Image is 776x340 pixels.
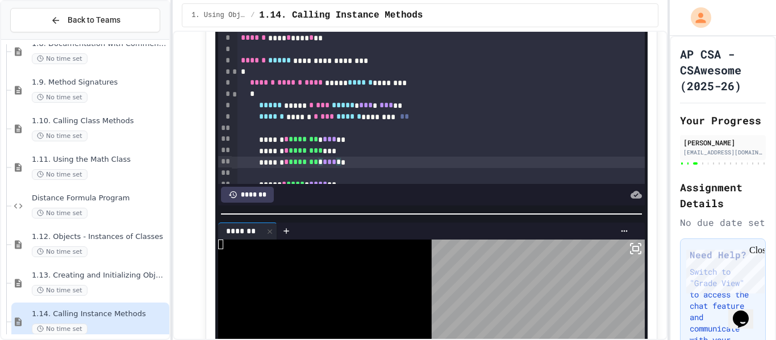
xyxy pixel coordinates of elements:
span: 1.8. Documentation with Comments and Preconditions [32,39,167,49]
iframe: chat widget [728,295,765,329]
span: No time set [32,131,87,141]
div: [PERSON_NAME] [683,137,762,148]
iframe: chat widget [682,245,765,293]
span: Back to Teams [68,14,120,26]
span: 1.13. Creating and Initializing Objects: Constructors [32,271,167,280]
div: No due date set [680,216,766,229]
span: 1.12. Objects - Instances of Classes [32,232,167,242]
span: No time set [32,53,87,64]
h2: Assignment Details [680,179,766,211]
span: No time set [32,92,87,103]
span: 1. Using Objects and Methods [191,11,246,20]
span: No time set [32,246,87,257]
span: / [251,11,255,20]
span: 1.10. Calling Class Methods [32,116,167,126]
span: 1.14. Calling Instance Methods [259,9,423,22]
span: 1.11. Using the Math Class [32,155,167,165]
span: No time set [32,285,87,296]
div: My Account [679,5,714,31]
span: No time set [32,324,87,334]
span: 1.14. Calling Instance Methods [32,309,167,319]
span: 1.9. Method Signatures [32,78,167,87]
div: Chat with us now!Close [5,5,78,72]
span: Distance Formula Program [32,194,167,203]
button: Back to Teams [10,8,160,32]
div: [EMAIL_ADDRESS][DOMAIN_NAME] [683,148,762,157]
h1: AP CSA - CSAwesome (2025-26) [680,46,766,94]
span: No time set [32,208,87,219]
span: No time set [32,169,87,180]
h2: Your Progress [680,112,766,128]
div: To enrich screen reader interactions, please activate Accessibility in Grammarly extension settings [237,19,644,237]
